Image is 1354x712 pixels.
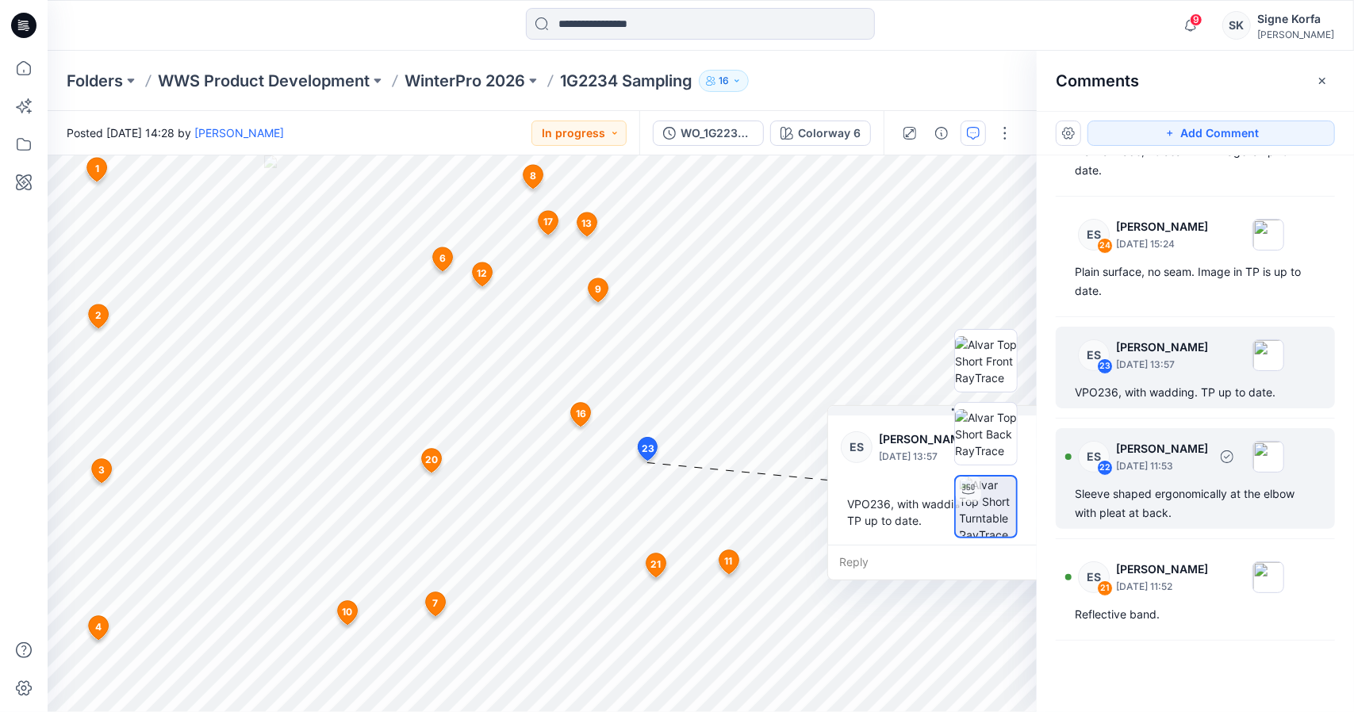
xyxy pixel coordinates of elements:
[1116,579,1208,595] p: [DATE] 11:52
[1097,460,1113,476] div: 22
[1078,441,1110,473] div: ES
[1078,339,1110,371] div: ES
[1116,236,1208,252] p: [DATE] 15:24
[955,409,1017,459] img: Alvar Top Short Back RayTrace
[595,282,601,297] span: 9
[576,407,586,421] span: 16
[1078,219,1110,251] div: ES
[1075,142,1316,180] div: Plain surface, no seam. TP image is up to date.
[879,430,1008,449] p: [PERSON_NAME]
[1075,262,1316,300] div: Plain surface, no seam. Image in TP is up to date.
[1097,238,1113,254] div: 24
[67,70,123,92] a: Folders
[1078,561,1110,593] div: ES
[158,70,370,92] a: WWS Product Development
[194,126,284,140] a: [PERSON_NAME]
[642,442,654,456] span: 23
[841,489,1076,535] div: VPO236, with wadding. TP up to date.
[828,545,1088,580] div: Reply
[681,124,754,142] div: WO_1G2234-3D-1
[929,121,954,146] button: Details
[560,70,692,92] p: 1G2234 Sampling
[67,124,284,141] span: Posted [DATE] 14:28 by
[95,162,99,176] span: 1
[439,251,446,266] span: 6
[1087,121,1335,146] button: Add Comment
[1116,458,1208,474] p: [DATE] 11:53
[1075,605,1316,624] div: Reflective band.
[1075,484,1316,523] div: Sleeve shaped ergonomically at the elbow with pleat at back.
[432,596,438,611] span: 7
[879,449,1008,465] p: [DATE] 13:57
[1056,71,1139,90] h2: Comments
[1097,358,1113,374] div: 23
[955,336,1017,386] img: Alvar Top Short Front RayTrace
[543,215,553,229] span: 17
[1116,560,1208,579] p: [PERSON_NAME]
[1222,11,1251,40] div: SK
[1075,383,1316,402] div: VPO236, with wadding. TP up to date.
[405,70,525,92] a: WinterPro 2026
[650,557,661,572] span: 21
[798,124,861,142] div: Colorway 6
[98,463,105,477] span: 3
[719,72,729,90] p: 16
[1116,217,1208,236] p: [PERSON_NAME]
[1190,13,1202,26] span: 9
[425,453,438,467] span: 20
[1097,580,1113,596] div: 21
[841,431,873,463] div: ES
[725,554,733,568] span: 11
[95,620,102,634] span: 4
[699,70,749,92] button: 16
[1116,357,1208,373] p: [DATE] 13:57
[770,121,871,146] button: Colorway 6
[1116,439,1208,458] p: [PERSON_NAME]
[1116,338,1208,357] p: [PERSON_NAME]
[342,605,352,619] span: 10
[581,216,592,231] span: 13
[653,121,764,146] button: WO_1G2234-3D-1
[1257,10,1334,29] div: Signe Korfa
[530,169,536,183] span: 8
[478,266,488,281] span: 12
[95,308,102,323] span: 2
[1257,29,1334,40] div: [PERSON_NAME]
[960,477,1016,537] img: Alvar Top Short Turntable RayTrace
